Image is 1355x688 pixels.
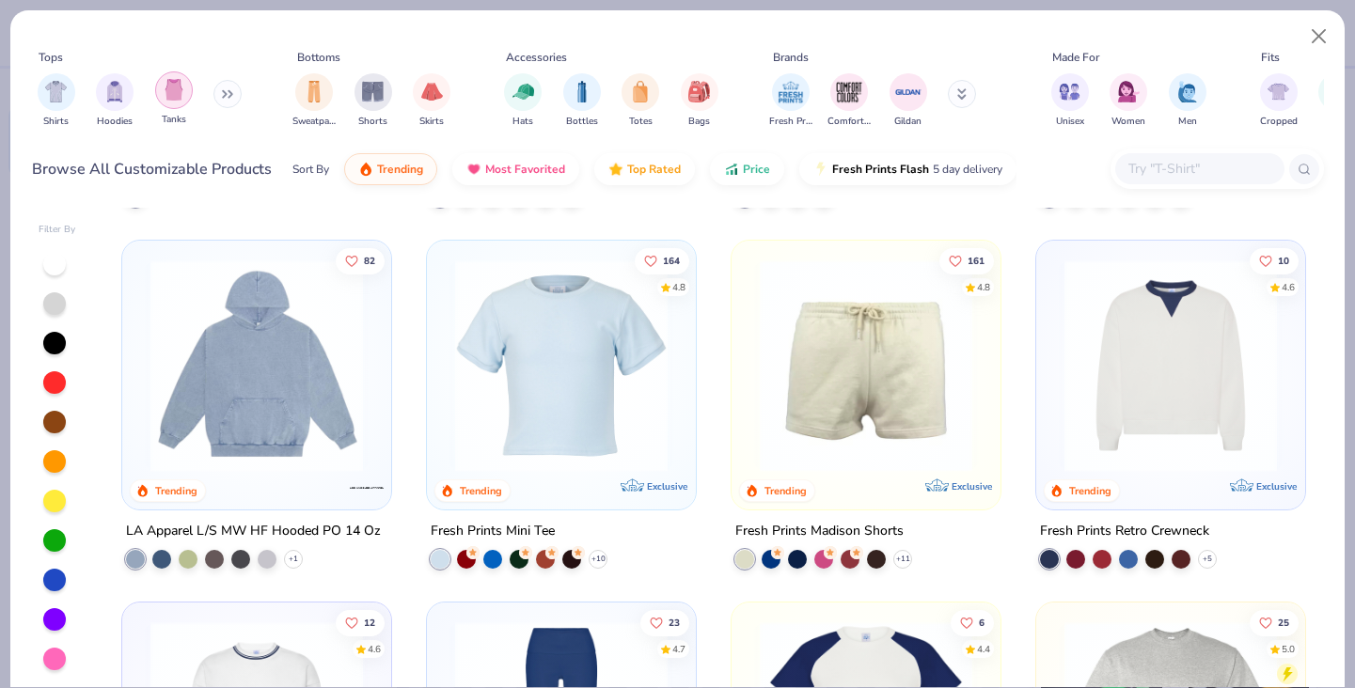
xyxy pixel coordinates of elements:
img: Totes Image [630,81,651,102]
span: Hats [512,115,533,129]
span: 5 day delivery [933,159,1002,180]
button: Like [951,609,994,635]
div: filter for Skirts [413,73,450,129]
div: filter for Shirts [38,73,75,129]
span: 161 [968,256,985,265]
img: Gildan Image [894,78,922,106]
span: Fresh Prints [769,115,812,129]
span: Totes [629,115,653,129]
button: filter button [155,73,193,129]
button: Like [1250,247,1299,274]
span: Top Rated [627,162,681,177]
span: Shirts [43,115,69,129]
img: 87e880e6-b044-41f2-bd6d-2f16fa336d36 [141,259,372,472]
button: Most Favorited [452,153,579,185]
img: TopRated.gif [608,162,623,177]
button: Trending [344,153,437,185]
button: filter button [769,73,812,129]
img: Fresh Prints Image [777,78,805,106]
span: + 1 [289,554,298,565]
img: Bottles Image [572,81,592,102]
div: filter for Tanks [155,71,193,127]
span: Exclusive [1256,480,1297,493]
span: Fresh Prints Flash [832,162,929,177]
button: Like [640,609,689,635]
span: 10 [1278,256,1289,265]
span: Sweatpants [292,115,336,129]
div: filter for Women [1110,73,1147,129]
div: Sort By [292,161,329,178]
span: Shorts [358,115,387,129]
div: filter for Unisex [1051,73,1089,129]
img: Hats Image [512,81,534,102]
div: filter for Shorts [355,73,392,129]
button: Fresh Prints Flash5 day delivery [799,153,1016,185]
div: Fits [1261,49,1280,66]
button: filter button [827,73,871,129]
button: filter button [890,73,927,129]
img: LA Apparel logo [348,469,386,507]
div: Fresh Prints Madison Shorts [735,520,904,543]
div: Accessories [506,49,567,66]
span: Bags [688,115,710,129]
div: 5.0 [1282,642,1295,656]
div: filter for Hats [504,73,542,129]
div: 4.8 [977,280,990,294]
div: Bottoms [297,49,340,66]
span: 164 [663,256,680,265]
img: Cropped Image [1268,81,1289,102]
button: Like [336,609,385,635]
span: 82 [364,256,375,265]
button: filter button [38,73,75,129]
span: Bottles [566,115,598,129]
span: + 10 [591,554,606,565]
div: 4.7 [672,642,685,656]
button: Like [939,247,994,274]
div: Fresh Prints Retro Crewneck [1040,520,1209,543]
img: Shorts Image [362,81,384,102]
div: 4.6 [368,642,381,656]
span: Cropped [1260,115,1298,129]
img: Hoodies Image [104,81,125,102]
div: filter for Men [1169,73,1206,129]
div: Tops [39,49,63,66]
div: Fresh Prints Mini Tee [431,520,555,543]
img: 57e454c6-5c1c-4246-bc67-38b41f84003c [750,259,982,472]
button: Like [1250,609,1299,635]
span: Price [743,162,770,177]
img: Tanks Image [164,79,184,101]
span: 25 [1278,618,1289,627]
button: Like [635,247,689,274]
button: filter button [96,73,134,129]
button: filter button [563,73,601,129]
img: Unisex Image [1059,81,1080,102]
button: filter button [413,73,450,129]
img: dcfe7741-dfbe-4acc-ad9a-3b0f92b71621 [446,259,677,472]
img: Sweatpants Image [304,81,324,102]
img: Bags Image [688,81,709,102]
button: Close [1301,19,1337,55]
div: filter for Totes [622,73,659,129]
div: filter for Comfort Colors [827,73,871,129]
span: Skirts [419,115,444,129]
img: Men Image [1177,81,1198,102]
span: + 11 [896,554,910,565]
span: Most Favorited [485,162,565,177]
div: filter for Fresh Prints [769,73,812,129]
button: filter button [504,73,542,129]
span: Women [1111,115,1145,129]
span: Gildan [894,115,922,129]
div: LA Apparel L/S MW HF Hooded PO 14 Oz [126,520,381,543]
img: Women Image [1118,81,1140,102]
span: Exclusive [952,480,992,493]
img: Shirts Image [45,81,67,102]
span: Exclusive [647,480,687,493]
div: Filter By [39,223,76,237]
span: 23 [669,618,680,627]
div: filter for Cropped [1260,73,1298,129]
span: Unisex [1056,115,1084,129]
span: Tanks [162,113,186,127]
button: filter button [1110,73,1147,129]
div: 4.8 [672,280,685,294]
span: Men [1178,115,1197,129]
